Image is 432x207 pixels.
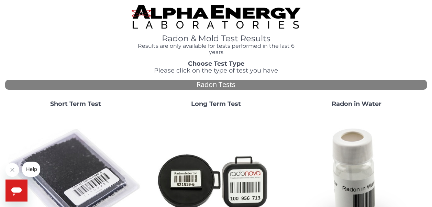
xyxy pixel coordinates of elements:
iframe: Message from company [22,162,40,177]
span: Please click on the type of test you have [154,67,278,74]
strong: Radon in Water [332,100,381,108]
img: TightCrop.jpg [132,5,300,29]
strong: Short Term Test [50,100,101,108]
h1: Radon & Mold Test Results [132,34,300,43]
strong: Choose Test Type [188,60,244,67]
div: Radon Tests [5,80,427,90]
strong: Long Term Test [191,100,241,108]
iframe: Button to launch messaging window [5,179,27,201]
h4: Results are only available for tests performed in the last 6 years [132,43,300,55]
iframe: Close message [5,163,19,177]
